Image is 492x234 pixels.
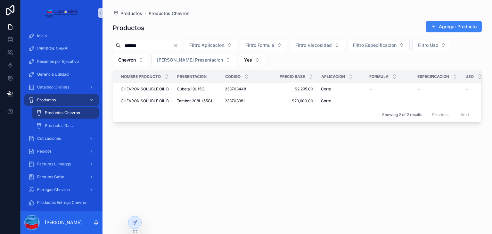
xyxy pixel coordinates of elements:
span: Gerencia Utilidad [37,72,69,77]
a: -- [369,87,409,92]
a: Productos Galsa [32,120,99,131]
button: Clear [173,43,181,48]
a: Corte [321,87,361,92]
a: -- [417,98,457,104]
span: -- [369,87,373,92]
button: Select Button [184,39,237,51]
span: Presentacion [177,74,207,79]
span: Pedidos [37,149,52,154]
button: Select Button [152,54,236,66]
a: Productos Entrega Chevron [24,197,99,208]
button: Select Button [290,39,345,51]
span: Nombre Producto [121,74,161,79]
span: Catalogo Clientes [37,85,69,90]
span: [PERSON_NAME] [37,46,68,51]
span: Yes [244,57,252,63]
img: App logo [45,8,78,18]
button: Select Button [239,54,265,66]
a: Resumen por Ejecutivo [24,56,99,67]
span: Filtro Uso [418,42,438,48]
a: Facturas Lumaggs [24,158,99,170]
button: Select Button [348,39,410,51]
span: Showing 2 of 2 results [382,112,422,117]
a: Productos [113,10,142,17]
span: -- [465,87,469,92]
span: Resumen por Ejecutivo [37,59,79,64]
span: Productos Galsa [45,123,75,128]
span: Filtro Formula [245,42,274,48]
span: Tambor 208L (55G) [177,98,212,104]
button: Select Button [412,39,451,51]
p: [PERSON_NAME] [45,219,82,226]
a: Entregas Chevron [24,184,99,196]
span: Facturas Galsa [37,174,64,180]
button: Select Button [240,39,287,51]
span: Filtro Especificacion [353,42,397,48]
span: Cotizaciones [37,136,61,141]
span: Formula [369,74,389,79]
a: Facturas Galsa [24,171,99,183]
span: Corte [321,98,331,104]
span: Chevron [118,57,136,63]
span: Productos [120,10,142,17]
span: Inicio [37,33,47,38]
span: Productos Entrega Chevron [37,200,87,205]
button: Select Button [113,54,149,66]
a: Cotizaciones [24,133,99,144]
a: $23,600.00 [273,98,313,104]
a: Productos Chevron [149,10,189,17]
a: 233703981 [225,98,265,104]
span: Corte [321,87,331,92]
a: -- [417,87,457,92]
a: Cubeta 19L (5G) [177,87,217,92]
a: Productos [24,94,99,106]
a: CHEVRON SOLUBLE OIL B [121,98,169,104]
a: Gerencia Utilidad [24,69,99,80]
span: 233703981 [225,98,245,104]
span: 233703448 [225,87,246,92]
span: [PERSON_NAME] Presentacion [157,57,223,63]
span: Facturas Lumaggs [37,162,71,167]
span: Productos Chevron [45,110,80,115]
span: Cubeta 19L (5G) [177,87,206,92]
span: Especificacion [417,74,449,79]
span: Uso [465,74,474,79]
a: Inicio [24,30,99,42]
a: Pedidos [24,146,99,157]
a: 233703448 [225,87,265,92]
span: Entregas Chevron [37,187,70,192]
span: Productos [37,97,56,103]
a: Catalogo Clientes [24,81,99,93]
span: -- [417,98,421,104]
h1: Productos [113,23,144,32]
span: Aplicacion [321,74,345,79]
span: -- [465,98,469,104]
button: Agregar Producto [426,21,482,32]
a: Productos Chevron [32,107,99,119]
span: Filtro Viscosidad [295,42,332,48]
div: scrollable content [20,26,102,211]
span: -- [369,98,373,104]
a: CHEVRON SOLUBLE OIL B [121,87,169,92]
span: Codigo [225,74,241,79]
a: $2,295.00 [273,87,313,92]
span: -- [417,87,421,92]
a: [PERSON_NAME] [24,43,99,54]
a: Tambor 208L (55G) [177,98,217,104]
span: Filtro Aplicacion [189,42,224,48]
a: -- [369,98,409,104]
a: Corte [321,98,361,104]
span: Precio Base [280,74,305,79]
